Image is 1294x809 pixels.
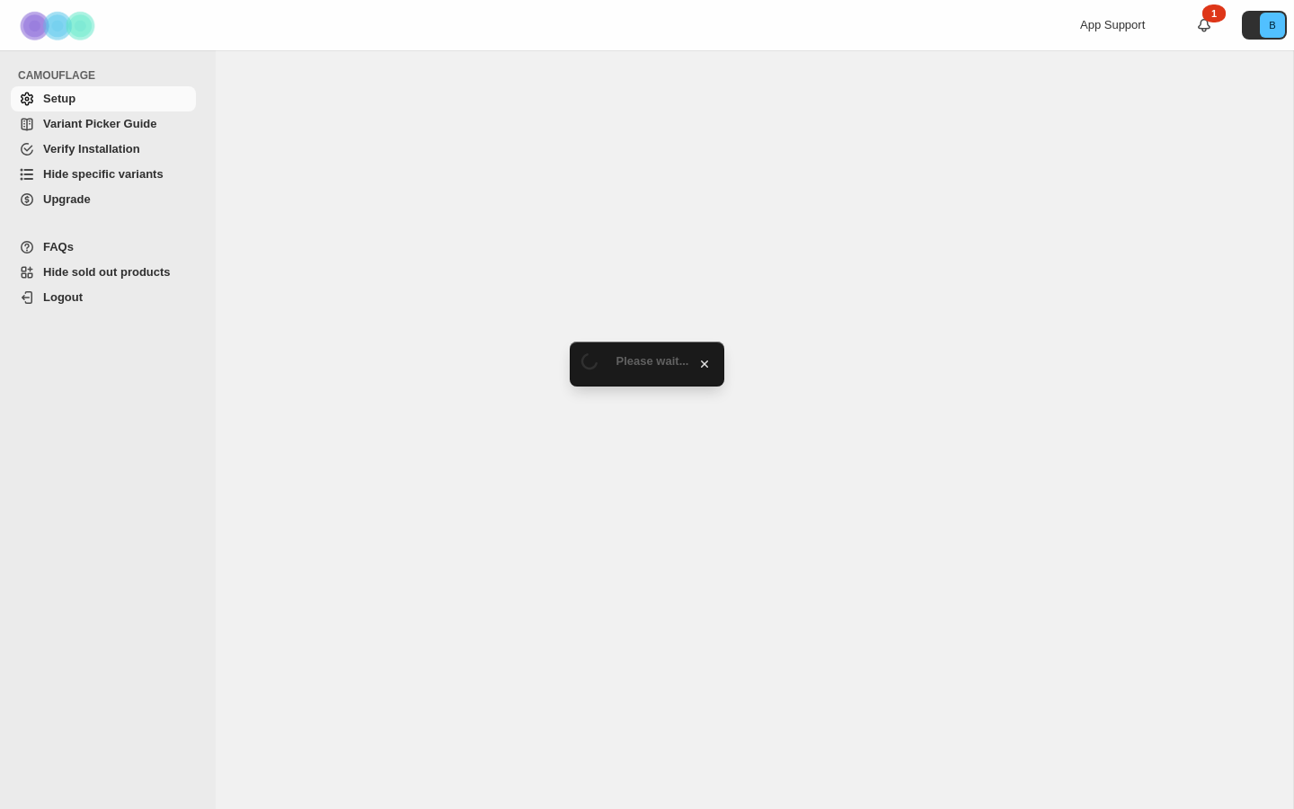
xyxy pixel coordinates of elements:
[1242,11,1287,40] button: Avatar with initials B
[1202,4,1226,22] div: 1
[11,111,196,137] a: Variant Picker Guide
[1080,18,1145,31] span: App Support
[14,1,104,50] img: Camouflage
[43,192,91,206] span: Upgrade
[11,187,196,212] a: Upgrade
[43,265,171,279] span: Hide sold out products
[11,162,196,187] a: Hide specific variants
[11,137,196,162] a: Verify Installation
[616,354,689,368] span: Please wait...
[11,260,196,285] a: Hide sold out products
[18,68,203,83] span: CAMOUFLAGE
[43,167,164,181] span: Hide specific variants
[43,92,75,105] span: Setup
[1269,20,1275,31] text: B
[11,86,196,111] a: Setup
[43,240,74,253] span: FAQs
[43,290,83,304] span: Logout
[11,235,196,260] a: FAQs
[43,142,140,156] span: Verify Installation
[1260,13,1285,38] span: Avatar with initials B
[11,285,196,310] a: Logout
[43,117,156,130] span: Variant Picker Guide
[1195,16,1213,34] a: 1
